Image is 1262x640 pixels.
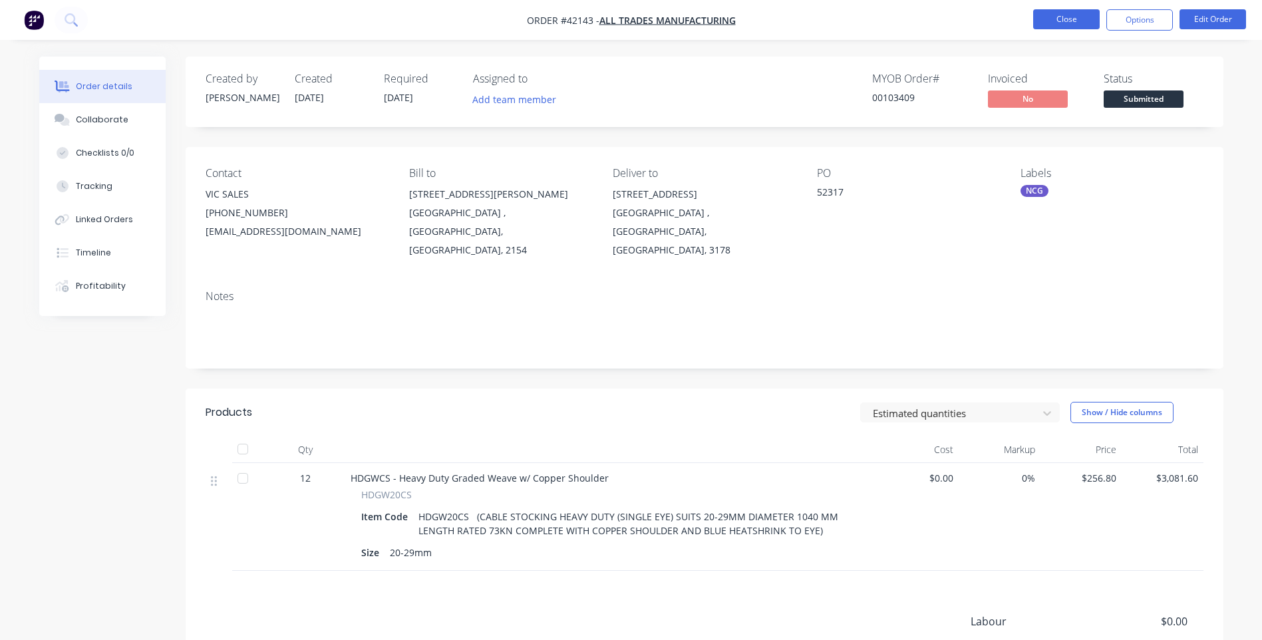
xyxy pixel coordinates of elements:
[971,613,1089,629] span: Labour
[1033,9,1100,29] button: Close
[1040,436,1122,463] div: Price
[883,471,954,485] span: $0.00
[959,436,1040,463] div: Markup
[613,167,795,180] div: Deliver to
[24,10,44,30] img: Factory
[1088,613,1187,629] span: $0.00
[465,90,563,108] button: Add team member
[351,472,609,484] span: HDGWCS - Heavy Duty Graded Weave w/ Copper Shoulder
[76,147,134,159] div: Checklists 0/0
[613,185,795,259] div: [STREET_ADDRESS][GEOGRAPHIC_DATA] , [GEOGRAPHIC_DATA], [GEOGRAPHIC_DATA], 3178
[817,167,999,180] div: PO
[361,507,413,526] div: Item Code
[39,70,166,103] button: Order details
[409,185,591,259] div: [STREET_ADDRESS][PERSON_NAME][GEOGRAPHIC_DATA] , [GEOGRAPHIC_DATA], [GEOGRAPHIC_DATA], 2154
[39,136,166,170] button: Checklists 0/0
[384,73,457,85] div: Required
[39,103,166,136] button: Collaborate
[613,185,795,204] div: [STREET_ADDRESS]
[872,90,972,104] div: 00103409
[206,167,388,180] div: Contact
[877,436,959,463] div: Cost
[409,185,591,204] div: [STREET_ADDRESS][PERSON_NAME]
[361,543,385,562] div: Size
[39,170,166,203] button: Tracking
[206,73,279,85] div: Created by
[76,247,111,259] div: Timeline
[1104,73,1203,85] div: Status
[76,214,133,226] div: Linked Orders
[206,185,388,241] div: VIC SALES[PHONE_NUMBER][EMAIL_ADDRESS][DOMAIN_NAME]
[385,543,437,562] div: 20-29mm
[76,180,112,192] div: Tracking
[300,471,311,485] span: 12
[1021,185,1048,197] div: NCG
[988,90,1068,107] span: No
[206,90,279,104] div: [PERSON_NAME]
[1104,90,1183,110] button: Submitted
[1122,436,1203,463] div: Total
[1106,9,1173,31] button: Options
[872,73,972,85] div: MYOB Order #
[39,203,166,236] button: Linked Orders
[265,436,345,463] div: Qty
[76,80,132,92] div: Order details
[1021,167,1203,180] div: Labels
[206,204,388,222] div: [PHONE_NUMBER]
[473,73,606,85] div: Assigned to
[473,90,563,108] button: Add team member
[206,222,388,241] div: [EMAIL_ADDRESS][DOMAIN_NAME]
[206,290,1203,303] div: Notes
[1046,471,1117,485] span: $256.80
[817,185,983,204] div: 52317
[361,488,412,502] span: HDGW20CS
[409,167,591,180] div: Bill to
[1180,9,1246,29] button: Edit Order
[206,404,252,420] div: Products
[1070,402,1174,423] button: Show / Hide columns
[1104,90,1183,107] span: Submitted
[988,73,1088,85] div: Invoiced
[527,14,599,27] span: Order #42143 -
[295,73,368,85] div: Created
[206,185,388,204] div: VIC SALES
[1127,471,1198,485] span: $3,081.60
[295,91,324,104] span: [DATE]
[613,204,795,259] div: [GEOGRAPHIC_DATA] , [GEOGRAPHIC_DATA], [GEOGRAPHIC_DATA], 3178
[76,114,128,126] div: Collaborate
[76,280,126,292] div: Profitability
[39,236,166,269] button: Timeline
[384,91,413,104] span: [DATE]
[413,507,862,540] div: HDGW20CS (CABLE STOCKING HEAVY DUTY (SINGLE EYE) SUITS 20-29MM DIAMETER 1040 MM LENGTH RATED 73KN...
[599,14,736,27] a: ALL TRADES MANUFACTURING
[964,471,1035,485] span: 0%
[409,204,591,259] div: [GEOGRAPHIC_DATA] , [GEOGRAPHIC_DATA], [GEOGRAPHIC_DATA], 2154
[39,269,166,303] button: Profitability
